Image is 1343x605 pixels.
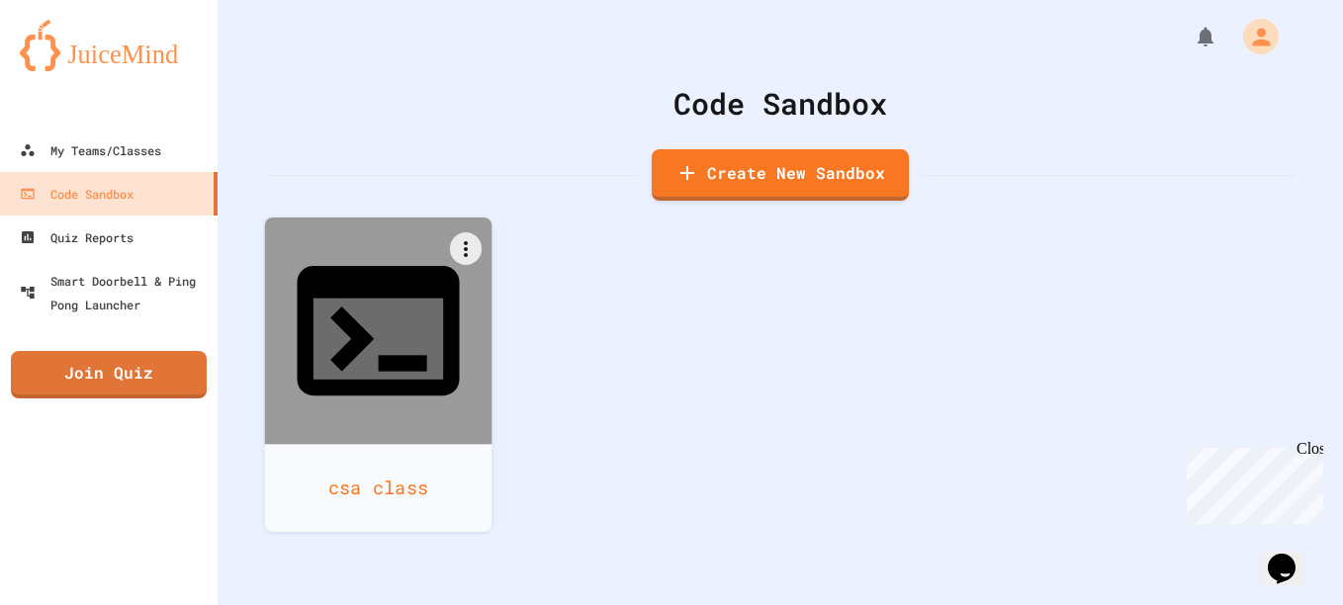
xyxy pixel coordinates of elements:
[20,138,161,162] div: My Teams/Classes
[11,351,207,398] a: Join Quiz
[20,182,134,206] div: Code Sandbox
[1179,440,1323,524] iframe: chat widget
[1260,526,1323,585] iframe: chat widget
[265,217,492,532] a: csa class
[267,81,1294,126] div: Code Sandbox
[20,269,210,316] div: Smart Doorbell & Ping Pong Launcher
[8,8,136,126] div: Chat with us now!Close
[652,149,909,201] a: Create New Sandbox
[1222,14,1284,59] div: My Account
[265,444,492,532] div: csa class
[20,225,134,249] div: Quiz Reports
[20,20,198,71] img: logo-orange.svg
[1157,20,1222,53] div: My Notifications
